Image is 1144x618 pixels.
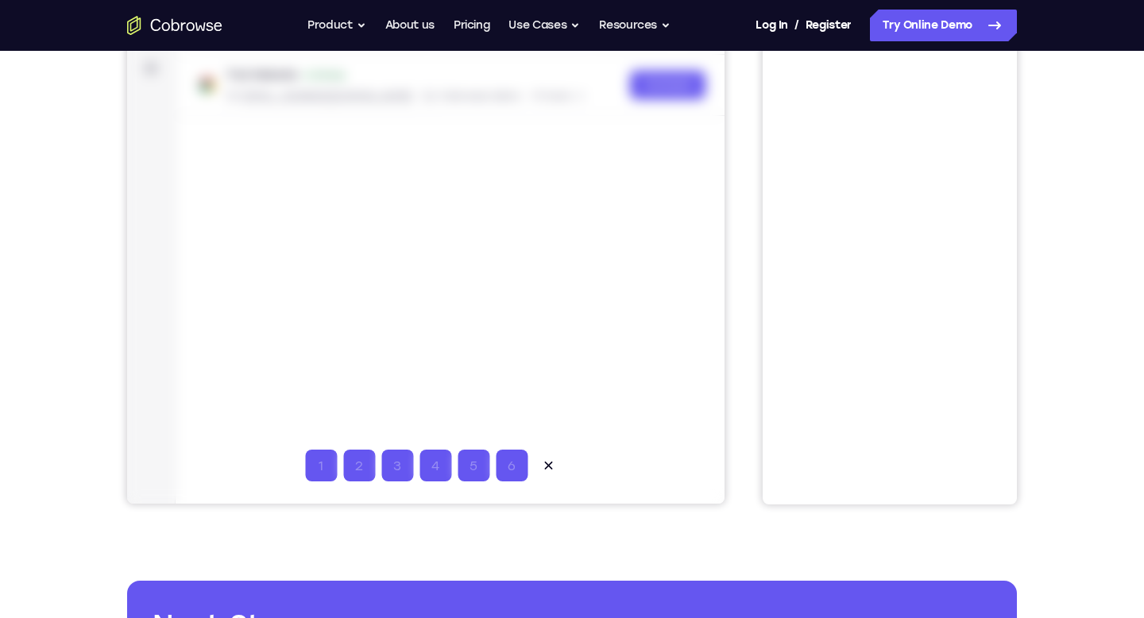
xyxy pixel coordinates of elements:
a: Log In [756,10,787,41]
button: Resources [599,10,671,41]
a: Try Online Demo [870,10,1017,41]
button: Use Cases [508,10,580,41]
a: About us [385,10,435,41]
a: Register [806,10,852,41]
span: / [794,16,799,35]
a: Pricing [454,10,490,41]
button: Product [307,10,366,41]
a: Go to the home page [127,16,222,35]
